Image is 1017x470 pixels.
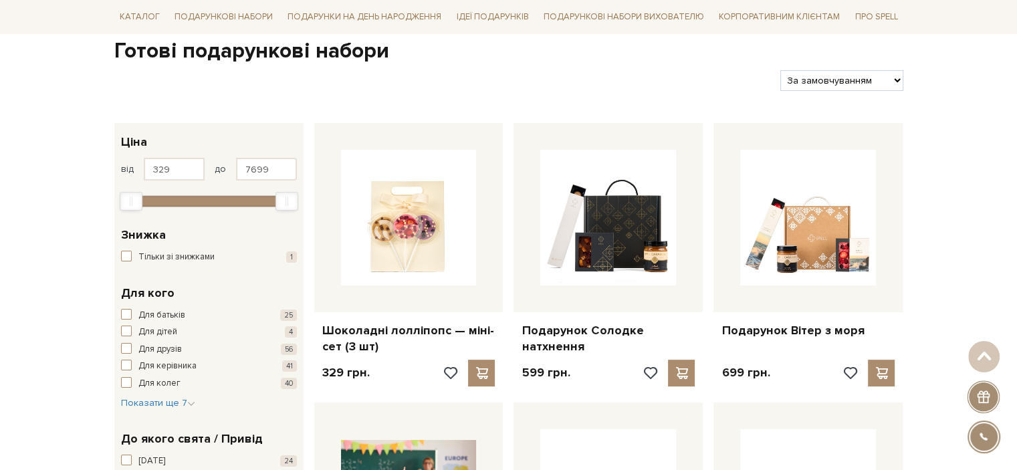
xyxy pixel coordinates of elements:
a: Подарунок Солодке натхнення [522,323,695,354]
span: Для кого [121,284,175,302]
a: Подарункові набори [169,7,278,27]
span: від [121,163,134,175]
a: Шоколадні лолліпопс — міні-сет (3 шт) [322,323,495,354]
button: [DATE] 24 [121,455,297,468]
div: Max [275,192,298,211]
span: 24 [280,455,297,467]
p: 329 грн. [322,365,370,380]
span: 41 [282,360,297,372]
span: 4 [285,326,297,338]
input: Ціна [236,158,297,181]
a: Ідеї подарунків [451,7,534,27]
a: Подарунок Вітер з моря [721,323,895,338]
span: 1 [286,251,297,263]
span: Для колег [138,377,181,390]
a: Каталог [114,7,165,27]
span: 56 [281,344,297,355]
a: Подарунки на День народження [282,7,447,27]
div: Min [120,192,142,211]
span: 40 [281,378,297,389]
a: Про Spell [849,7,903,27]
input: Ціна [144,158,205,181]
button: Показати ще 7 [121,396,195,410]
h1: Готові подарункові набори [114,37,903,66]
span: Показати ще 7 [121,397,195,408]
span: Для дітей [138,326,177,339]
span: Ціна [121,133,147,151]
span: Знижка [121,226,166,244]
span: Для друзів [138,343,182,356]
a: Корпоративним клієнтам [713,5,845,28]
span: Для керівника [138,360,197,373]
p: 699 грн. [721,365,770,380]
p: 599 грн. [522,365,570,380]
span: Для батьків [138,309,185,322]
button: Для колег 40 [121,377,297,390]
button: Для керівника 41 [121,360,297,373]
span: 25 [280,310,297,321]
button: Для батьків 25 [121,309,297,322]
span: Тільки зі знижками [138,251,215,264]
button: Для дітей 4 [121,326,297,339]
span: [DATE] [138,455,165,468]
a: Подарункові набори вихователю [538,5,709,28]
button: Тільки зі знижками 1 [121,251,297,264]
span: До якого свята / Привід [121,430,263,448]
span: до [215,163,226,175]
button: Для друзів 56 [121,343,297,356]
